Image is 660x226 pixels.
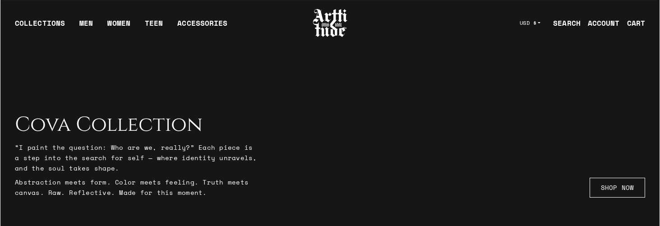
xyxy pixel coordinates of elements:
ul: Main navigation [8,18,235,36]
a: ACCOUNT [581,14,620,32]
p: Abstraction meets form. Color meets feeling. Truth meets canvas. Raw. Reflective. Made for this m... [15,177,258,198]
div: COLLECTIONS [15,18,65,36]
a: Open cart [620,14,645,32]
a: SHOP NOW [590,178,645,198]
a: WOMEN [107,18,130,36]
h2: Cova Collection [15,113,258,137]
button: USD $ [514,13,546,33]
a: MEN [79,18,93,36]
a: SEARCH [546,14,581,32]
div: CART [627,18,645,28]
div: ACCESSORIES [177,18,227,36]
span: USD $ [520,19,537,27]
img: Arttitude [312,8,348,38]
p: “I paint the question: Who are we, really?” Each piece is a step into the search for self — where... [15,142,258,173]
a: TEEN [145,18,163,36]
